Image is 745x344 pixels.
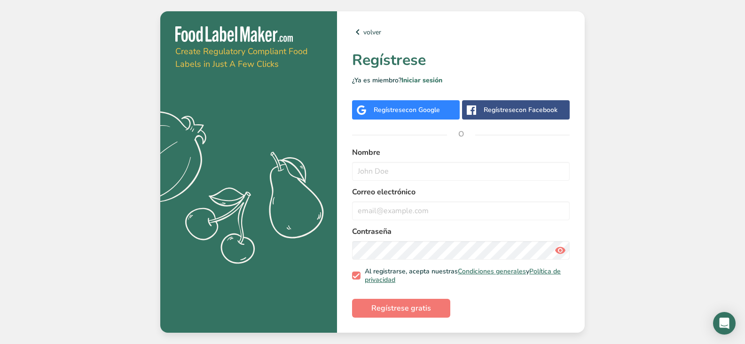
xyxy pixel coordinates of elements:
[352,147,570,158] label: Nombre
[352,26,570,38] a: volver
[447,120,475,148] span: O
[374,105,440,115] div: Regístrese
[516,105,557,114] span: con Facebook
[401,76,442,85] a: Iniciar sesión
[713,312,736,335] div: Open Intercom Messenger
[365,267,561,284] a: Política de privacidad
[352,201,570,220] input: email@example.com
[352,226,570,237] label: Contraseña
[352,49,570,72] h1: Regístrese
[352,186,570,198] label: Correo electrónico
[458,267,526,276] a: Condiciones generales
[371,303,431,314] span: Regístrese gratis
[352,162,570,181] input: John Doe
[406,105,440,114] span: con Google
[352,299,450,318] button: Regístrese gratis
[484,105,557,115] div: Regístrese
[352,75,570,85] p: ¿Ya es miembro?
[361,267,566,284] span: Al registrarse, acepta nuestras y
[175,26,293,42] img: Food Label Maker
[175,46,308,70] span: Create Regulatory Compliant Food Labels in Just A Few Clicks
